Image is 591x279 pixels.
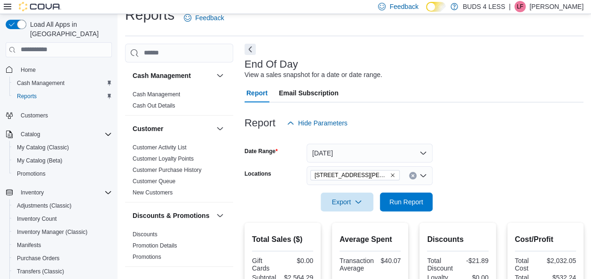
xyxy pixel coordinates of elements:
button: Catalog [17,129,44,140]
span: Home [17,64,112,76]
button: My Catalog (Beta) [9,154,116,167]
h3: Report [244,117,276,129]
h3: Customer [133,124,163,133]
span: [STREET_ADDRESS][PERSON_NAME] [315,170,388,180]
div: -$21.89 [460,257,489,264]
a: Adjustments (Classic) [13,200,75,211]
img: Cova [19,2,61,11]
span: Load All Apps in [GEOGRAPHIC_DATA] [26,20,112,39]
button: Purchase Orders [9,252,116,265]
span: Reports [13,91,112,102]
span: Feedback [195,13,224,23]
h2: Average Spent [339,234,401,245]
button: Clear input [409,172,417,179]
a: Cash Management [13,77,68,89]
div: $0.00 [284,257,313,264]
a: Customer Activity List [133,144,187,151]
a: Cash Management [133,91,180,98]
span: Customer Purchase History [133,166,202,174]
button: Run Report [380,193,433,211]
span: 7500 LUNDY'S LANE UNIT C14-E [310,170,400,180]
span: My Catalog (Classic) [13,142,112,153]
button: Discounts & Promotions [133,211,213,220]
button: Home [2,63,116,77]
a: My Catalog (Classic) [13,142,73,153]
span: Inventory [21,189,44,196]
a: Home [17,64,39,76]
p: | [509,1,511,12]
span: Cash Management [13,77,112,89]
div: Total Cost [515,257,543,272]
label: Date Range [244,147,278,155]
button: Manifests [9,239,116,252]
a: My Catalog (Beta) [13,155,66,166]
span: Hide Parameters [298,118,347,128]
span: Customer Loyalty Points [133,155,194,163]
div: Customer [125,142,233,202]
button: Cash Management [214,70,226,81]
button: Inventory [2,186,116,199]
button: Customer [133,124,213,133]
span: Reports [17,93,37,100]
a: Promotion Details [133,242,177,249]
a: Inventory Manager (Classic) [13,226,91,238]
a: Customer Queue [133,178,175,185]
button: Cash Management [133,71,213,80]
a: Transfers (Classic) [13,266,68,277]
button: Customer [214,123,226,134]
a: Discounts [133,231,158,238]
h3: End Of Day [244,59,298,70]
span: Cash Management [17,79,64,87]
button: Export [321,193,373,211]
div: Total Discount [427,257,456,272]
span: Catalog [17,129,112,140]
button: Hide Parameters [283,114,351,132]
span: Customers [17,109,112,121]
span: Report [246,84,268,102]
span: Export [326,193,368,211]
span: Promotions [13,168,112,179]
a: Customers [17,110,52,121]
span: Catalog [21,131,40,138]
a: Reports [13,91,40,102]
button: Promotions [9,167,116,180]
div: Discounts & Promotions [125,229,233,266]
div: Cash Management [125,89,233,115]
span: Promotions [17,170,46,178]
button: Remove 7500 LUNDY'S LANE UNIT C14-E from selection in this group [390,172,395,178]
button: Customers [2,108,116,122]
h2: Cost/Profit [515,234,576,245]
span: My Catalog (Classic) [17,144,69,151]
a: Manifests [13,240,45,251]
a: Promotions [133,254,161,260]
a: Inventory Count [13,213,61,225]
span: Feedback [389,2,418,11]
span: My Catalog (Beta) [17,157,63,164]
button: [DATE] [307,144,433,163]
span: Inventory Count [13,213,112,225]
div: Leeanne Finn [514,1,526,12]
span: Cash Out Details [133,102,175,109]
button: Transfers (Classic) [9,265,116,278]
span: Inventory Manager (Classic) [17,228,87,236]
span: Manifests [13,240,112,251]
label: Locations [244,170,271,178]
button: Next [244,44,256,55]
button: Inventory Manager (Classic) [9,225,116,239]
h3: Cash Management [133,71,191,80]
input: Dark Mode [426,2,446,12]
div: View a sales snapshot for a date or date range. [244,70,382,80]
span: Inventory [17,187,112,198]
button: Open list of options [419,172,427,179]
span: Adjustments (Classic) [13,200,112,211]
a: Customer Purchase History [133,167,202,173]
p: BUDS 4 LESS [463,1,505,12]
span: Promotion Details [133,242,177,249]
span: Customers [21,112,48,119]
span: Purchase Orders [13,253,112,264]
button: My Catalog (Classic) [9,141,116,154]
